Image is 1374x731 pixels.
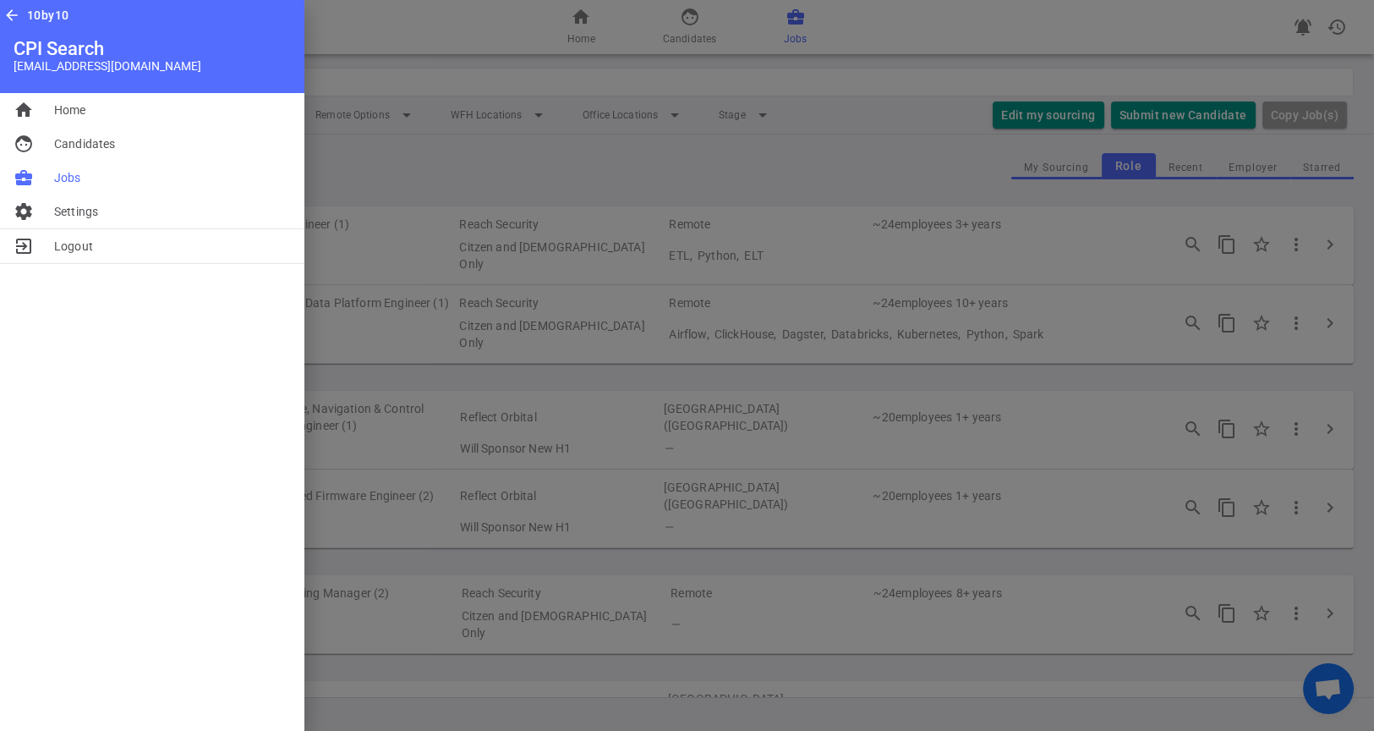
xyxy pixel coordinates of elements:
[14,38,291,59] div: CPI Search
[54,169,81,186] span: Jobs
[14,100,34,120] span: home
[14,236,34,256] span: exit_to_app
[54,203,98,220] span: Settings
[54,135,115,152] span: Candidates
[3,7,20,24] span: arrow_back
[54,238,93,255] span: Logout
[54,102,86,118] span: Home
[14,59,291,73] div: [EMAIL_ADDRESS][DOMAIN_NAME]
[14,134,34,154] span: face
[14,201,34,222] span: settings
[14,168,34,188] span: business_center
